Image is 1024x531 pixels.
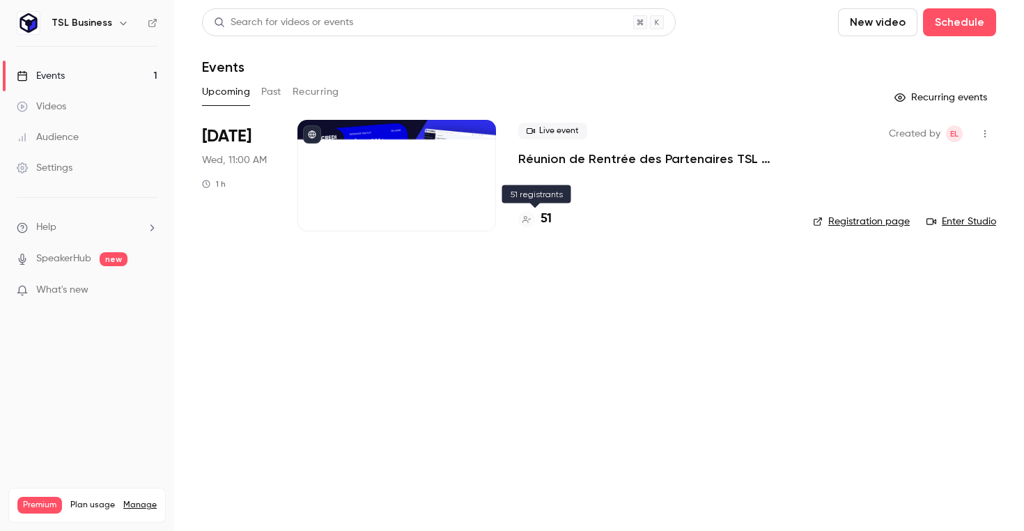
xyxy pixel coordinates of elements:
[17,161,72,175] div: Settings
[950,125,959,142] span: EL
[17,69,65,83] div: Events
[946,125,963,142] span: Elodie Lecocq
[123,500,157,511] a: Manage
[17,12,40,34] img: TSL Business
[36,220,56,235] span: Help
[202,153,267,167] span: Wed, 11:00 AM
[17,220,157,235] li: help-dropdown-opener
[293,81,339,103] button: Recurring
[923,8,996,36] button: Schedule
[202,81,250,103] button: Upcoming
[17,130,79,144] div: Audience
[518,210,552,229] a: 51
[838,8,917,36] button: New video
[36,252,91,266] a: SpeakerHub
[17,100,66,114] div: Videos
[813,215,910,229] a: Registration page
[36,283,88,298] span: What's new
[541,210,552,229] h4: 51
[202,59,245,75] h1: Events
[214,15,353,30] div: Search for videos or events
[70,500,115,511] span: Plan usage
[100,252,127,266] span: new
[202,178,226,190] div: 1 h
[889,125,940,142] span: Created by
[518,151,791,167] a: Réunion de Rentrée des Partenaires TSL Business - 10 Septembre 2025 à 11h
[888,86,996,109] button: Recurring events
[926,215,996,229] a: Enter Studio
[202,120,275,231] div: Sep 10 Wed, 11:00 AM (Europe/Paris)
[52,16,112,30] h6: TSL Business
[202,125,251,148] span: [DATE]
[261,81,281,103] button: Past
[17,497,62,514] span: Premium
[518,123,587,139] span: Live event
